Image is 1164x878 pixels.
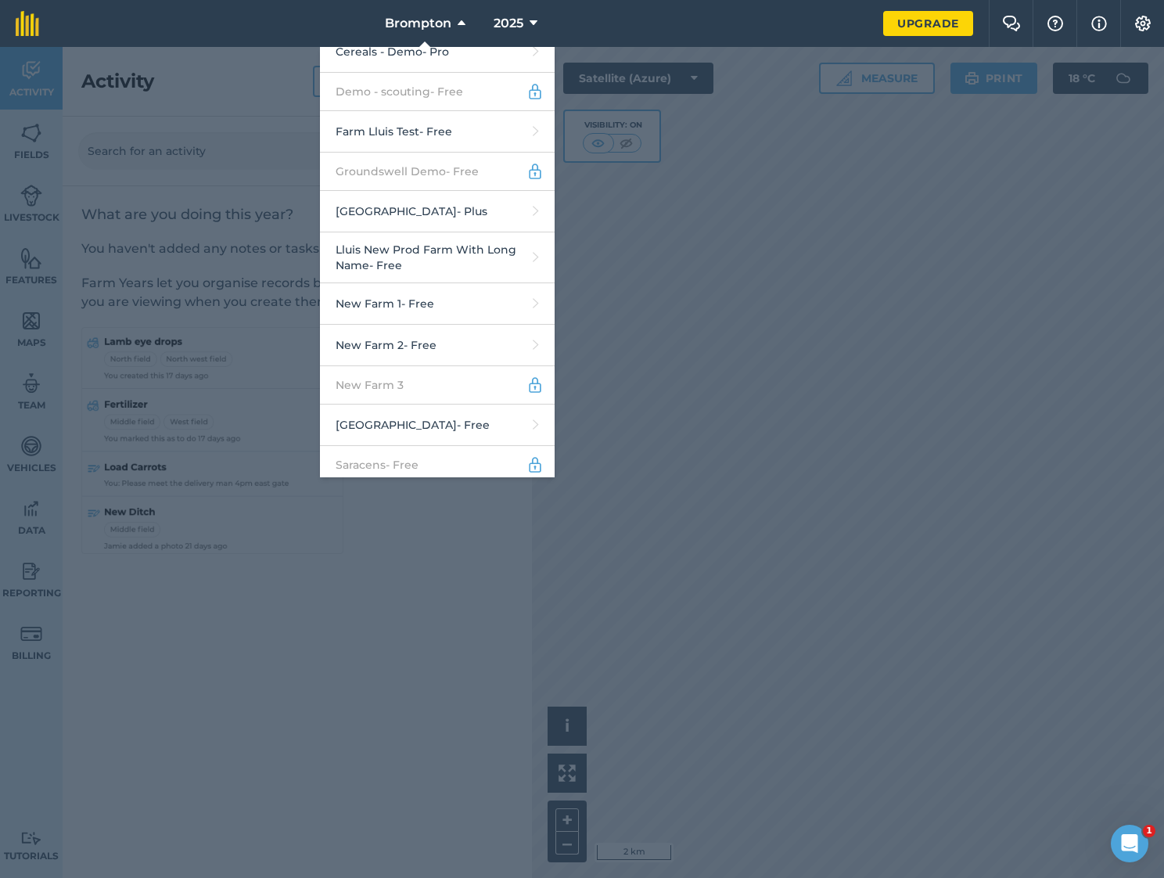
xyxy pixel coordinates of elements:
a: Saracens- Free [320,446,555,484]
a: Cereals - Demo- Pro [320,31,555,73]
img: fieldmargin Logo [16,11,39,36]
span: Brompton [385,14,451,33]
img: A cog icon [1133,16,1152,31]
a: New Farm 1- Free [320,283,555,325]
iframe: Intercom live chat [1111,825,1148,862]
span: 1 [1143,825,1155,837]
a: [GEOGRAPHIC_DATA]- Free [320,405,555,446]
img: svg+xml;base64,PD94bWwgdmVyc2lvbj0iMS4wIiBlbmNvZGluZz0idXRmLTgiPz4KPCEtLSBHZW5lcmF0b3I6IEFkb2JlIE... [526,82,544,101]
a: Upgrade [883,11,973,36]
img: svg+xml;base64,PHN2ZyB4bWxucz0iaHR0cDovL3d3dy53My5vcmcvMjAwMC9zdmciIHdpZHRoPSIxNyIgaGVpZ2h0PSIxNy... [1091,14,1107,33]
a: New Farm 3 [320,366,555,405]
a: Groundswell Demo- Free [320,153,555,191]
img: svg+xml;base64,PD94bWwgdmVyc2lvbj0iMS4wIiBlbmNvZGluZz0idXRmLTgiPz4KPCEtLSBHZW5lcmF0b3I6IEFkb2JlIE... [526,162,544,181]
a: New Farm 2- Free [320,325,555,366]
a: Demo - scouting- Free [320,73,555,111]
a: Lluis New Prod Farm With Long Name- Free [320,232,555,283]
img: A question mark icon [1046,16,1065,31]
span: 2025 [494,14,523,33]
a: [GEOGRAPHIC_DATA]- Plus [320,191,555,232]
img: svg+xml;base64,PD94bWwgdmVyc2lvbj0iMS4wIiBlbmNvZGluZz0idXRmLTgiPz4KPCEtLSBHZW5lcmF0b3I6IEFkb2JlIE... [526,455,544,474]
img: Two speech bubbles overlapping with the left bubble in the forefront [1002,16,1021,31]
img: svg+xml;base64,PD94bWwgdmVyc2lvbj0iMS4wIiBlbmNvZGluZz0idXRmLTgiPz4KPCEtLSBHZW5lcmF0b3I6IEFkb2JlIE... [526,376,544,394]
a: Farm Lluis Test- Free [320,111,555,153]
